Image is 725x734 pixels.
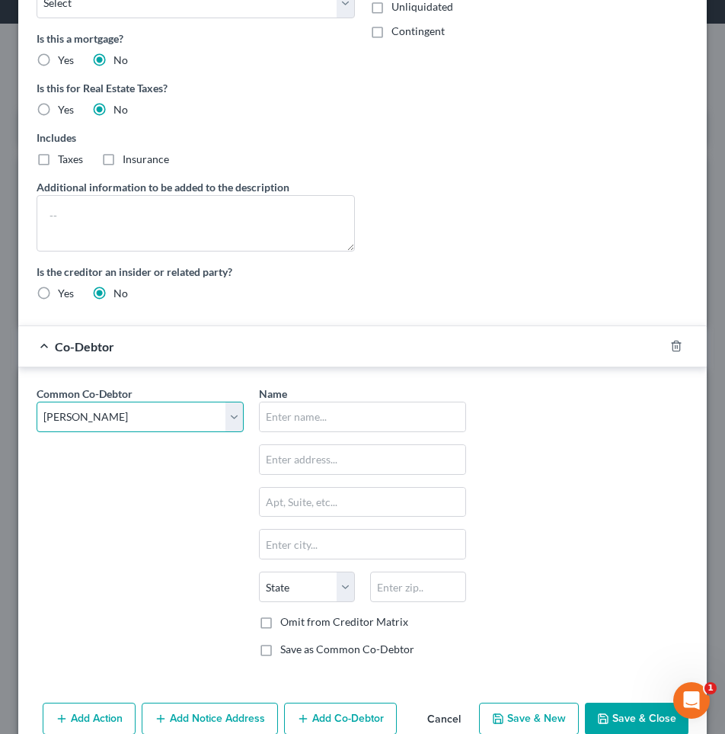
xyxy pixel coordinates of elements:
label: Common Co-Debtor [37,386,133,402]
span: Contingent [391,24,445,37]
span: Yes [58,287,74,300]
span: No [113,287,128,300]
label: Save as Common Co-Debtor [280,642,414,657]
label: Is this for Real Estate Taxes? [37,80,355,96]
input: Enter address... [260,445,465,474]
span: No [113,103,128,116]
span: 1 [704,682,717,694]
span: No [113,53,128,66]
input: Enter name... [260,402,465,431]
label: Is the creditor an insider or related party? [37,264,355,280]
label: Is this a mortgage? [37,30,355,46]
span: Name [259,387,287,400]
input: Enter zip.. [370,572,466,602]
span: Co-Debtor [55,339,114,354]
label: Omit from Creditor Matrix [280,614,408,630]
span: Insurance [123,152,169,165]
input: Enter city... [260,530,465,559]
span: Yes [58,103,74,116]
iframe: Intercom live chat [673,682,710,719]
input: Apt, Suite, etc... [260,488,465,517]
span: Taxes [58,152,83,165]
span: Yes [58,53,74,66]
label: Includes [37,130,355,146]
label: Additional information to be added to the description [37,179,289,195]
